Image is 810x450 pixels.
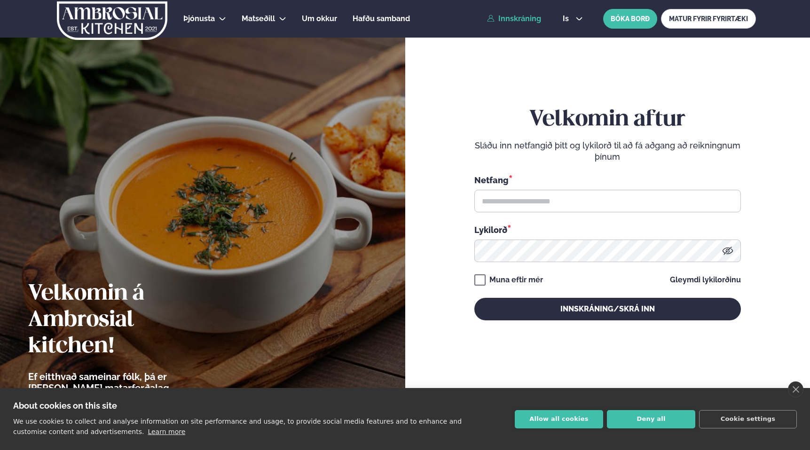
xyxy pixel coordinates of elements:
button: is [555,15,590,23]
span: Hafðu samband [353,14,410,23]
span: Þjónusta [183,14,215,23]
a: Þjónusta [183,13,215,24]
button: Cookie settings [699,410,797,428]
h2: Velkomin aftur [474,107,741,133]
a: Innskráning [487,15,541,23]
button: BÓKA BORÐ [603,9,657,29]
a: close [788,381,803,397]
strong: About cookies on this site [13,401,117,411]
a: Um okkur [302,13,337,24]
span: Matseðill [242,14,275,23]
a: Gleymdi lykilorðinu [670,276,741,284]
p: We use cookies to collect and analyse information on site performance and usage, to provide socia... [13,418,462,435]
div: Lykilorð [474,224,741,236]
a: MATUR FYRIR FYRIRTÆKI [661,9,756,29]
div: Netfang [474,174,741,186]
span: Um okkur [302,14,337,23]
a: Hafðu samband [353,13,410,24]
p: Sláðu inn netfangið þitt og lykilorð til að fá aðgang að reikningnum þínum [474,140,741,163]
img: logo [56,1,168,40]
h2: Velkomin á Ambrosial kitchen! [28,281,223,360]
p: Ef eitthvað sameinar fólk, þá er [PERSON_NAME] matarferðalag. [28,371,223,394]
a: Matseðill [242,13,275,24]
span: is [563,15,572,23]
button: Innskráning/Skrá inn [474,298,741,320]
a: Learn more [148,428,185,435]
button: Deny all [607,410,695,428]
button: Allow all cookies [515,410,603,428]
